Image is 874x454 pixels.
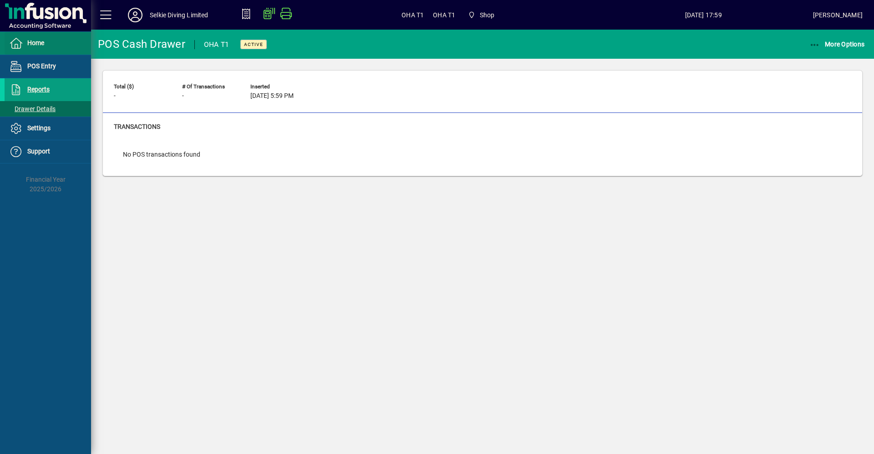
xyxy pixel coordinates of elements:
a: Support [5,140,91,163]
button: Profile [121,7,150,23]
span: POS Entry [27,62,56,70]
span: Settings [27,124,51,132]
div: POS Cash Drawer [98,37,185,51]
span: Active [244,41,263,47]
div: Selkie Diving Limited [150,8,208,22]
a: POS Entry [5,55,91,78]
div: OHA T1 [204,37,229,52]
span: Home [27,39,44,46]
a: Home [5,32,91,55]
span: Drawer Details [9,105,56,112]
div: [PERSON_NAME] [813,8,863,22]
span: Support [27,148,50,155]
button: More Options [807,36,867,52]
span: [DATE] 5:59 PM [250,92,294,100]
a: Settings [5,117,91,140]
a: Drawer Details [5,101,91,117]
span: [DATE] 17:59 [594,8,813,22]
span: Total ($) [114,84,168,90]
span: Shop [464,7,498,23]
span: OHA T1 [401,8,424,22]
span: Shop [480,8,495,22]
span: Transactions [114,123,160,130]
span: - [114,92,116,100]
span: Reports [27,86,50,93]
span: # of Transactions [182,84,237,90]
div: No POS transactions found [114,141,209,168]
span: - [182,92,184,100]
span: More Options [809,41,865,48]
span: Inserted [250,84,305,90]
span: OHA T1 [433,8,455,22]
